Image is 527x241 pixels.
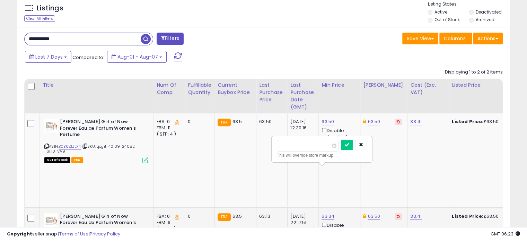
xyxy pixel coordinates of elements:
div: 63.13 [259,213,282,220]
div: Displaying 1 to 2 of 2 items [445,69,503,76]
div: Min Price [322,81,357,89]
div: Last Purchase Date (GMT) [290,81,316,111]
label: Out of Stock [434,17,460,23]
div: £63.50 [452,213,509,220]
small: FBA [218,213,230,221]
p: Listing States: [428,1,510,8]
label: Archived [475,17,494,23]
span: All listings that are currently out of stock and unavailable for purchase on Amazon [44,157,70,163]
button: Filters [157,33,184,45]
small: FBA [218,119,230,126]
div: ( SFP: 3 ) [157,226,179,232]
span: Compared to: [72,54,104,61]
div: Fulfillable Quantity [188,81,212,96]
button: Aug-01 - Aug-07 [107,51,167,63]
div: Num of Comp. [157,81,182,96]
span: 63.5 [232,213,242,220]
button: Actions [473,33,503,44]
div: FBA: 0 [157,119,179,125]
div: [DATE] 22:17:51 [290,213,313,226]
h5: Listings [37,3,63,13]
i: Revert to store-level Dynamic Max Price [397,120,400,123]
span: 2025-08-15 06:23 GMT [491,231,520,237]
span: Columns [444,35,466,42]
div: Last Purchase Price [259,81,284,103]
div: 0 [188,213,209,220]
a: 63.34 [322,213,334,220]
div: Title [43,81,151,89]
span: Last 7 Days [35,53,63,60]
div: ASIN: [44,119,148,162]
a: B0B6Z1ZLX4 [59,144,81,149]
div: FBM: 11 [157,125,179,131]
a: 63.50 [368,118,380,125]
strong: Copyright [7,231,32,237]
div: £63.50 [452,119,509,125]
span: FBA [71,157,83,163]
span: Aug-01 - Aug-07 [117,53,158,60]
div: Current Buybox Price [218,81,253,96]
i: This overrides the store level Dynamic Max Price for this listing [363,119,366,124]
div: 63.50 [259,119,282,125]
div: Listed Price [452,81,512,89]
label: Active [434,9,447,15]
span: 63.5 [232,118,242,125]
b: Listed Price: [452,118,483,125]
label: Deactivated [475,9,501,15]
div: Clear All Filters [24,15,55,22]
b: Listed Price: [452,213,483,220]
div: FBM: 9 [157,220,179,226]
div: 0 [188,119,209,125]
button: Save View [402,33,438,44]
div: [DATE] 12:30:16 [290,119,313,131]
div: This will override store markup [277,152,367,159]
a: Privacy Policy [90,231,120,237]
a: Terms of Use [59,231,89,237]
a: 63.50 [322,118,334,125]
b: [PERSON_NAME] Girl of Now Forever Eau de Parfum Women's Perfume [60,213,144,234]
span: | SKU: qogit-40.09-24082---61.10-VA9 [44,144,139,154]
div: Disable auto adjust min [322,127,355,147]
b: [PERSON_NAME] Girl of Now Forever Eau de Parfum Women's Perfume [60,119,144,140]
a: 33.41 [410,213,422,220]
div: seller snap | | [7,231,120,238]
img: 41yFoyu7KxL._SL40_.jpg [44,119,58,132]
button: Last 7 Days [25,51,71,63]
button: Columns [439,33,472,44]
div: FBA: 0 [157,213,179,220]
a: 63.50 [368,213,380,220]
div: Cost (Exc. VAT) [410,81,446,96]
a: 33.41 [410,118,422,125]
img: 41yFoyu7KxL._SL40_.jpg [44,213,58,227]
div: [PERSON_NAME] [363,81,404,89]
div: ( SFP: 4 ) [157,131,179,137]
